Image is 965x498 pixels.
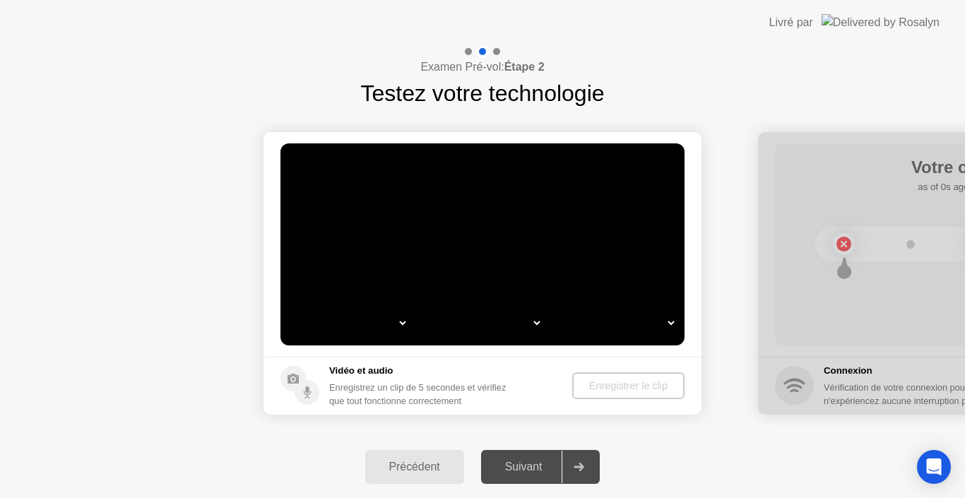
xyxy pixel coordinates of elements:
button: Suivant [481,450,600,484]
button: Enregistrer le clip [572,372,685,399]
h5: Vidéo et audio [329,364,518,378]
div: Suivant [485,461,562,473]
select: Available speakers [422,309,543,337]
div: Enregistrer le clip [578,380,679,391]
b: Étape 2 [504,61,545,73]
select: Available microphones [556,309,677,337]
button: Précédent [365,450,464,484]
div: Enregistrez un clip de 5 secondes et vérifiez que tout fonctionne correctement [329,381,518,408]
select: Available cameras [288,309,408,337]
div: Livré par [769,14,813,31]
h1: Testez votre technologie [360,76,604,110]
div: Précédent [369,461,460,473]
div: Open Intercom Messenger [917,450,951,484]
h4: Examen Pré-vol: [420,59,544,76]
img: Delivered by Rosalyn [822,14,940,30]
